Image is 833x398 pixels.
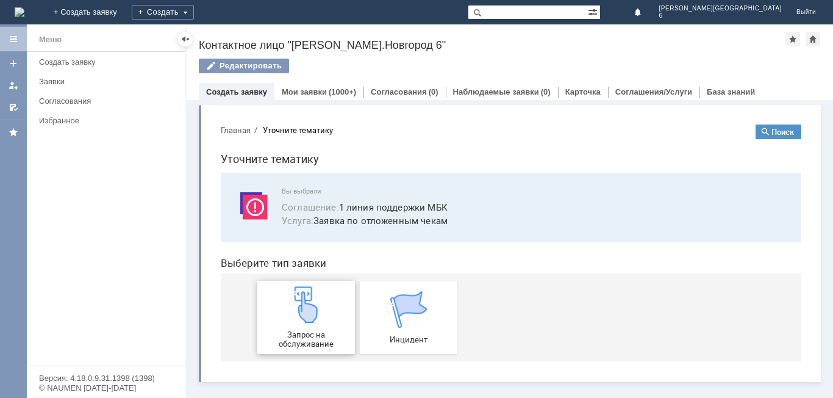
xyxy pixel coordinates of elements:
[46,166,144,239] a: Запрос на обслуживание
[15,7,24,17] img: logo
[4,54,23,73] a: Создать заявку
[34,92,183,110] a: Согласования
[541,87,551,96] div: (0)
[10,35,590,53] h1: Уточните тематику
[34,72,183,91] a: Заявки
[39,77,178,86] div: Заявки
[39,384,173,392] div: © NAUMEN [DATE]-[DATE]
[178,32,193,46] div: Скрыть меню
[24,73,61,109] img: svg%3E
[39,32,62,47] div: Меню
[659,5,782,12] span: [PERSON_NAME][GEOGRAPHIC_DATA]
[50,215,140,234] span: Запрос на обслуживание
[806,32,820,46] div: Сделать домашней страницей
[34,52,183,71] a: Создать заявку
[152,220,243,230] span: Инцидент
[206,87,267,96] a: Создать заявку
[77,172,113,208] img: get23c147a1b4124cbfa18e19f2abec5e8f
[282,87,327,96] a: Мои заявки
[52,11,122,20] div: Уточните тематику
[659,12,782,20] span: 6
[707,87,755,96] a: База знаний
[71,99,102,112] span: Услуга :
[199,39,785,51] div: Контактное лицо "[PERSON_NAME].Новгород 6"
[453,87,539,96] a: Наблюдаемые заявки
[39,116,165,125] div: Избранное
[71,99,576,113] span: Заявка по отложенным чекам
[39,96,178,106] div: Согласования
[179,176,216,213] img: get067d4ba7cf7247ad92597448b2db9300
[429,87,438,96] div: (0)
[615,87,692,96] a: Соглашения/Услуги
[132,5,194,20] div: Создать
[10,10,40,21] button: Главная
[545,10,590,24] button: Поиск
[149,166,246,239] a: Инцидент
[15,7,24,17] a: Перейти на домашнюю страницу
[371,87,427,96] a: Согласования
[71,85,237,99] button: Соглашение:1 линия поддержки МБК
[39,374,173,382] div: Версия: 4.18.0.9.31.1398 (1398)
[4,98,23,117] a: Мои согласования
[4,76,23,95] a: Мои заявки
[565,87,601,96] a: Карточка
[71,86,128,98] span: Соглашение :
[71,73,576,81] span: Вы выбрали:
[588,5,600,17] span: Расширенный поиск
[10,142,590,154] header: Выберите тип заявки
[329,87,356,96] div: (1000+)
[785,32,800,46] div: Добавить в избранное
[39,57,178,67] div: Создать заявку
